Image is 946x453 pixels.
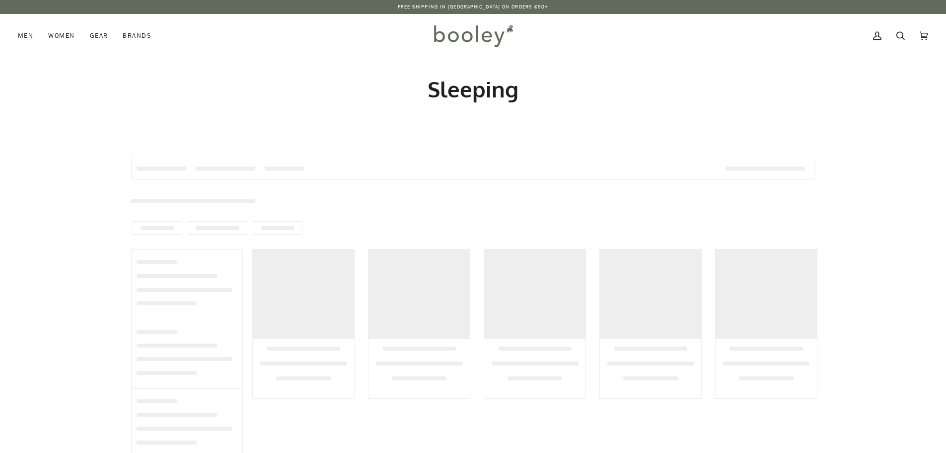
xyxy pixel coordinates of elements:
[398,3,549,11] p: Free Shipping in [GEOGRAPHIC_DATA] on Orders €50+
[123,31,151,41] span: Brands
[115,14,159,58] a: Brands
[430,21,516,50] img: Booley
[41,14,82,58] a: Women
[131,76,815,103] h1: Sleeping
[18,31,33,41] span: Men
[82,14,116,58] a: Gear
[90,31,108,41] span: Gear
[48,31,74,41] span: Women
[18,14,41,58] a: Men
